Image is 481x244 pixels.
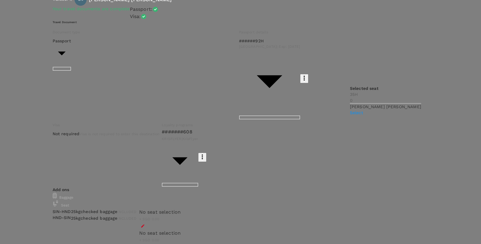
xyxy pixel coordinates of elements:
span: INCLUDED [117,216,136,221]
p: Not required [53,131,80,137]
img: baggage-icon [53,200,59,206]
img: baggage-icon [53,193,57,199]
p: Passport [53,38,71,44]
span: Visa [53,123,60,127]
p: HND - SIN [53,215,71,221]
span: + SGD 0.00 [139,238,159,242]
span: Document type [53,30,80,34]
div: No seat selection [139,209,181,216]
span: Loyalty programs [162,123,193,127]
p: Passport : [130,6,152,13]
span: [GEOGRAPHIC_DATA] | Exp: [DATE] [239,44,300,50]
p: #######608 [162,128,198,136]
h6: Travel Document [53,20,423,24]
span: Visa is not required to enter this destination [79,132,159,136]
span: Your travel documents are complete [53,6,130,11]
span: Passport details [239,30,268,34]
span: 25kg checked baggage [71,216,118,221]
span: 25kg checked baggage [71,209,118,214]
p: Add ons [53,187,423,193]
span: KRISFLYER | KrisFlyer [162,137,198,141]
p: ######92H [239,38,300,44]
div: Seat [53,200,423,209]
p: Visa : [130,13,141,20]
span: INCLUDED [117,210,136,214]
span: + SGD 0.00 [139,217,159,221]
div: Baggage [53,193,423,201]
p: SIN - HND [53,209,71,215]
div: No seat selection [139,230,181,237]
